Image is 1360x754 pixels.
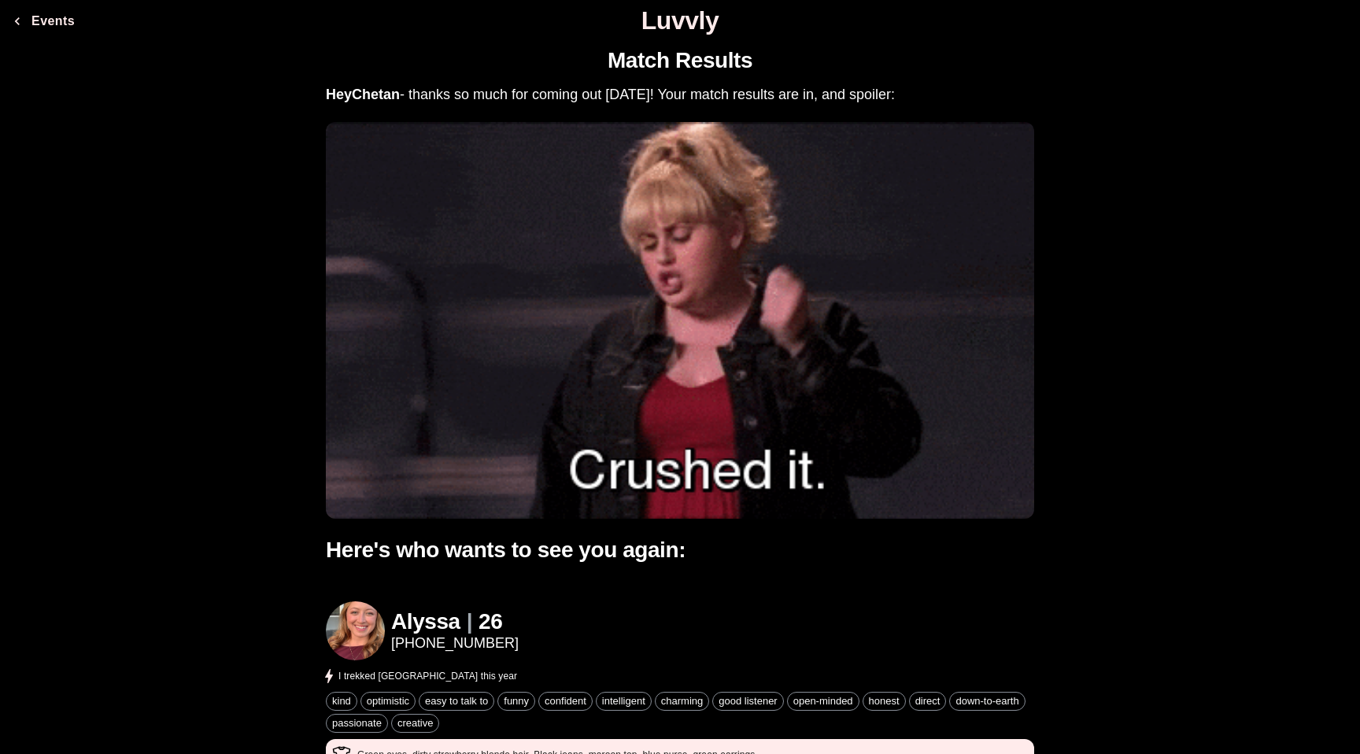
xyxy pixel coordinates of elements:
span: kind [327,695,357,707]
span: charming [656,695,708,707]
h1: Here's who wants to see you again: [326,538,1034,564]
span: direct [910,695,946,707]
img: Pitch Perfect Crushed It GIF [326,122,1034,519]
a: [PHONE_NUMBER] [391,635,519,652]
b: Hey Chetan [326,87,400,102]
h1: Match Results [608,48,752,74]
span: honest [863,695,905,707]
span: confident [539,695,592,707]
img: Alyssa [326,601,385,660]
p: I trekked [GEOGRAPHIC_DATA] this year [338,669,517,683]
span: intelligent [597,695,651,707]
span: down-to-earth [950,695,1024,707]
button: Events [6,6,81,37]
h1: Luvvly [6,6,1354,35]
h1: | [467,609,472,635]
h1: 26 [479,609,502,635]
h1: Alyssa [391,609,460,635]
span: funny [498,695,534,707]
span: good listener [713,695,782,707]
span: open-minded [788,695,859,707]
span: passionate [327,717,387,729]
span: creative [392,717,439,729]
h3: - thanks so much for coming out [DATE]! Your match results are in, and spoiler: [326,87,1034,103]
span: easy to talk to [419,695,493,707]
span: optimistic [361,695,415,707]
